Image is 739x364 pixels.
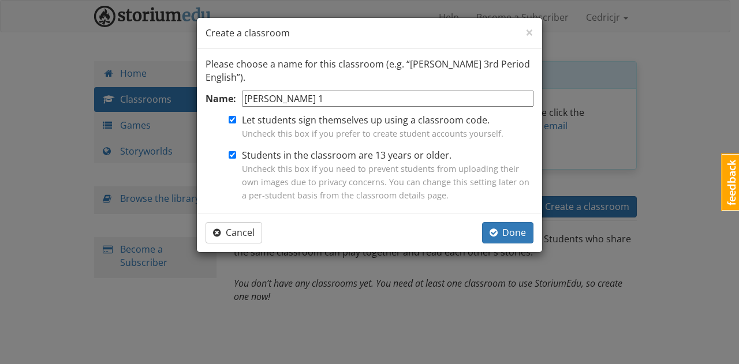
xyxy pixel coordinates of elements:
button: Done [482,222,533,243]
span: Done [490,226,526,239]
span: Uncheck this box if you need to prevent students from uploading their own images due to privacy c... [242,163,529,201]
span: Uncheck this box if you prefer to create student accounts yourself. [242,128,503,139]
div: Create a classroom [197,18,542,49]
span: Cancel [213,226,255,239]
label: Let students sign themselves up using a classroom code. [242,114,503,140]
button: Cancel [206,222,262,243]
label: Students in the classroom are 13 years or older. [242,149,533,201]
span: × [525,22,533,42]
p: Please choose a name for this classroom (e.g. “[PERSON_NAME] 3rd Period English”). [206,58,533,84]
label: Name: [206,92,236,106]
